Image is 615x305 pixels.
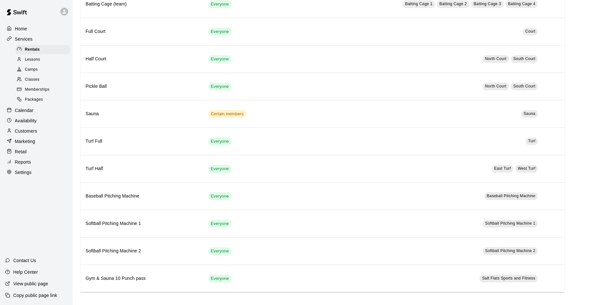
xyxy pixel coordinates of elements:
[485,249,536,253] span: Softball Pitching Machine 2
[474,2,501,6] span: Batting Cage 3
[5,34,67,44] a: Services
[208,83,231,90] div: This service is visible to all of your customers
[13,269,38,275] p: Help Center
[208,55,231,63] div: This service is visible to all of your customers
[25,46,40,53] span: Rentals
[25,56,40,63] span: Lessons
[15,85,70,94] div: Memberships
[208,137,231,145] div: This service is visible to all of your customers
[525,29,535,34] span: Court
[528,139,536,143] span: Turf
[5,106,67,115] a: Calendar
[208,166,231,172] span: Everyone
[15,25,27,32] p: Home
[15,85,73,95] a: Memberships
[208,1,231,7] span: Everyone
[5,157,67,167] a: Reports
[15,75,73,85] a: Classes
[208,138,231,145] span: Everyone
[15,45,73,55] a: Rentals
[208,84,231,90] span: Everyone
[208,247,231,255] div: This service is visible to all of your customers
[86,1,198,8] h6: Batting Cage (team)
[86,165,198,172] h6: Turf Half
[208,276,231,282] span: Everyone
[439,2,467,6] span: Batting Cage 2
[513,56,535,61] span: South Court
[15,159,31,165] p: Reports
[15,117,37,124] p: Availability
[86,56,198,63] h6: Half Court
[494,166,511,171] span: East Turf
[208,193,231,199] span: Everyone
[25,76,39,83] span: Classes
[208,275,231,282] div: This service is visible to all of your customers
[15,138,35,145] p: Marketing
[5,24,67,34] a: Home
[15,55,73,65] a: Lessons
[485,84,506,88] span: North Court
[485,56,506,61] span: North Court
[5,116,67,126] a: Availability
[86,193,198,200] h6: Baseball Pitching Machine
[86,138,198,145] h6: Turf Full
[86,110,198,117] h6: Sauna
[5,147,67,157] a: Retail
[15,95,70,104] div: Packages
[25,97,43,103] span: Packages
[208,111,246,117] span: Certain members
[86,83,198,90] h6: Pickle Ball
[15,148,27,155] p: Retail
[5,168,67,177] a: Settings
[487,194,536,198] span: Baseball Pitching Machine
[13,280,48,287] p: View public page
[513,84,535,88] span: South Court
[518,166,536,171] span: West Turf
[5,137,67,146] a: Marketing
[208,248,231,254] span: Everyone
[13,257,36,264] p: Contact Us
[208,165,231,173] div: This service is visible to all of your customers
[405,2,433,6] span: Batting Cage 1
[13,292,57,299] p: Copy public page link
[208,28,231,36] div: This service is visible to all of your customers
[15,36,33,42] p: Services
[15,95,73,105] a: Packages
[86,248,198,255] h6: Softball Pitching Machine 2
[482,276,535,280] span: Salt Flats Sports and Fitness
[5,126,67,136] a: Customers
[15,128,37,134] p: Customers
[15,55,70,64] div: Lessons
[86,220,198,227] h6: Softball Pitching Machine 1
[208,0,231,8] div: This service is visible to all of your customers
[208,29,231,35] span: Everyone
[15,75,70,84] div: Classes
[15,169,32,176] p: Settings
[524,111,536,116] span: Sauna
[15,65,73,75] a: Camps
[15,45,70,54] div: Rentals
[208,110,246,118] div: This service is visible to only customers with certain memberships. Check the service pricing for...
[15,65,70,74] div: Camps
[485,221,536,226] span: Softball Pitching Machine 1
[25,66,38,73] span: Camps
[86,28,198,35] h6: Full Court
[508,2,535,6] span: Batting Cage 4
[86,275,198,282] h6: Gym & Sauna 10 Punch pass
[208,221,231,227] span: Everyone
[15,107,34,114] p: Calendar
[208,56,231,62] span: Everyone
[25,86,49,93] span: Memberships
[208,192,231,200] div: This service is visible to all of your customers
[208,220,231,228] div: This service is visible to all of your customers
